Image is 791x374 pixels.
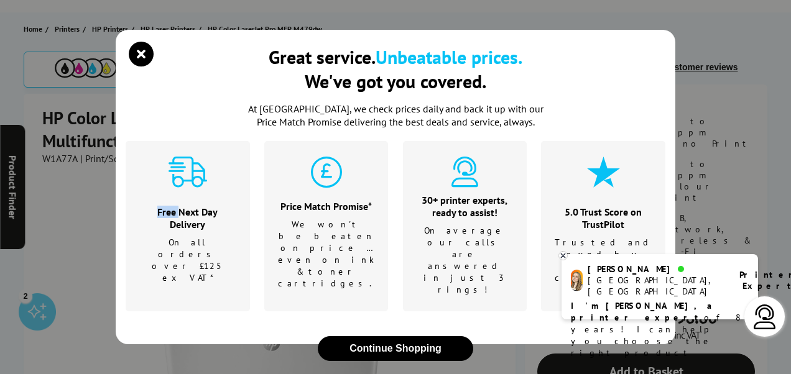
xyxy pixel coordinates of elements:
p: On all orders over £125 ex VAT* [141,237,234,284]
div: Great service. We've got you covered. [269,45,522,93]
div: 5.0 Trust Score on TrustPilot [555,206,652,230]
p: We won't be beaten on price …even on ink & toner cartridges. [278,219,375,290]
div: [GEOGRAPHIC_DATA], [GEOGRAPHIC_DATA] [588,275,724,297]
div: Free Next Day Delivery [141,206,234,230]
button: close modal [318,336,473,361]
div: [PERSON_NAME] [588,263,724,275]
p: of 8 years! I can help you choose the right product [571,300,749,359]
p: Trusted and loved by our customers! [555,237,652,284]
div: 30+ printer experts, ready to assist! [419,194,512,219]
img: amy-livechat.png [571,270,583,291]
button: close modal [132,45,150,63]
b: Unbeatable prices. [376,45,522,69]
div: Price Match Promise* [278,200,375,212]
p: On average our calls are answered in just 3 rings! [419,225,512,296]
b: I'm [PERSON_NAME], a printer expert [571,300,716,323]
p: At [GEOGRAPHIC_DATA], we check prices daily and back it up with our Price Match Promise deliverin... [240,103,551,129]
img: user-headset-light.svg [752,304,777,329]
